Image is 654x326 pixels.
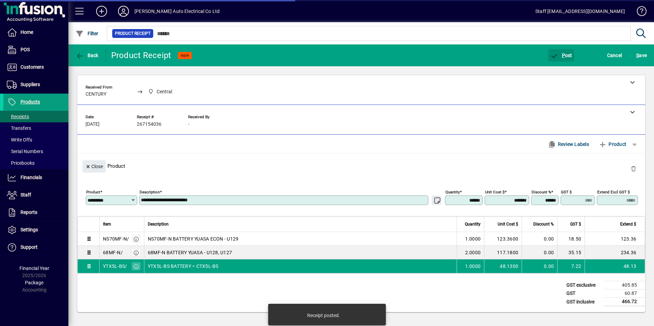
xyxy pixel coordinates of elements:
[103,235,129,242] div: NS70MF-N/
[585,246,645,259] td: 234.36
[21,64,44,70] span: Customers
[625,165,642,172] app-page-header-button: Delete
[557,246,585,259] td: 35.15
[21,244,38,250] span: Support
[21,47,30,52] span: POS
[604,281,645,289] td: 405.85
[585,259,645,273] td: 48.13
[81,163,107,169] app-page-header-button: Close
[445,190,460,194] mat-label: Quantity
[533,220,554,228] span: Discount %
[307,312,340,319] div: Receipt posted.
[562,53,565,58] span: P
[465,220,481,228] span: Quantity
[522,259,557,273] td: 0.00
[3,157,68,169] a: Pricebooks
[500,263,518,270] span: 48.1300
[3,239,68,256] a: Support
[3,169,68,186] a: Financials
[137,122,161,127] span: 267154036
[86,190,100,194] mat-label: Product
[7,160,35,166] span: Pricebooks
[636,53,639,58] span: S
[21,82,40,87] span: Suppliers
[561,190,572,194] mat-label: GST $
[21,209,37,215] span: Reports
[3,76,68,93] a: Suppliers
[607,50,622,61] span: Cancel
[21,192,31,198] span: Staff
[563,298,604,306] td: GST inclusive
[557,259,585,273] td: 7.22
[113,5,134,17] button: Profile
[91,5,113,17] button: Add
[85,161,103,172] span: Close
[599,139,626,150] span: Product
[522,246,557,259] td: 0.00
[21,227,38,232] span: Settings
[76,31,99,36] span: Filter
[86,92,106,97] span: CENTURY
[157,88,172,95] span: Central
[144,246,457,259] td: 68MF-N BATTERY YUASA - U128, U127
[3,221,68,239] a: Settings
[3,24,68,41] a: Home
[570,220,581,228] span: GST $
[21,175,42,180] span: Financials
[74,27,100,40] button: Filter
[86,122,100,127] span: [DATE]
[3,204,68,221] a: Reports
[25,280,43,285] span: Package
[3,41,68,58] a: POS
[3,111,68,122] a: Receipts
[532,190,551,194] mat-label: Discount %
[3,134,68,146] a: Write Offs
[144,232,457,246] td: NS70MF-N BATTERY YUASA ECON - U129
[181,53,189,58] span: NEW
[76,53,99,58] span: Back
[7,137,32,142] span: Write Offs
[548,139,589,150] span: Review Labels
[457,232,484,246] td: 1.0000
[497,235,518,242] span: 123.3600
[604,298,645,306] td: 466.72
[457,246,484,259] td: 2.0000
[103,249,123,256] div: 68MF-N/
[595,138,630,150] button: Product
[497,249,518,256] span: 117.1800
[82,160,106,173] button: Close
[140,190,160,194] mat-label: Description
[7,125,31,131] span: Transfers
[605,49,624,62] button: Cancel
[545,138,592,150] button: Review Labels
[77,153,645,178] div: Product
[498,220,518,228] span: Unit Cost $
[115,30,151,37] span: Product Receipt
[134,6,220,17] div: [PERSON_NAME] Auto Electrical Co Ltd
[457,259,484,273] td: 1.0000
[3,187,68,204] a: Staff
[522,232,557,246] td: 0.00
[19,266,49,271] span: Financial Year
[485,190,505,194] mat-label: Unit Cost $
[548,49,574,62] button: Post
[632,1,645,24] a: Knowledge Base
[563,289,604,298] td: GST
[557,232,585,246] td: 18.50
[550,53,572,58] span: ost
[103,220,111,228] span: Item
[3,122,68,134] a: Transfers
[3,59,68,76] a: Customers
[21,29,33,35] span: Home
[625,160,642,177] button: Delete
[188,122,189,127] span: -
[21,99,40,105] span: Products
[597,190,630,194] mat-label: Extend excl GST $
[563,281,604,289] td: GST exclusive
[620,220,636,228] span: Extend $
[635,49,649,62] button: Save
[103,263,127,270] div: YTX5L-BS/
[68,49,106,62] app-page-header-button: Back
[585,232,645,246] td: 123.36
[146,87,175,96] span: Central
